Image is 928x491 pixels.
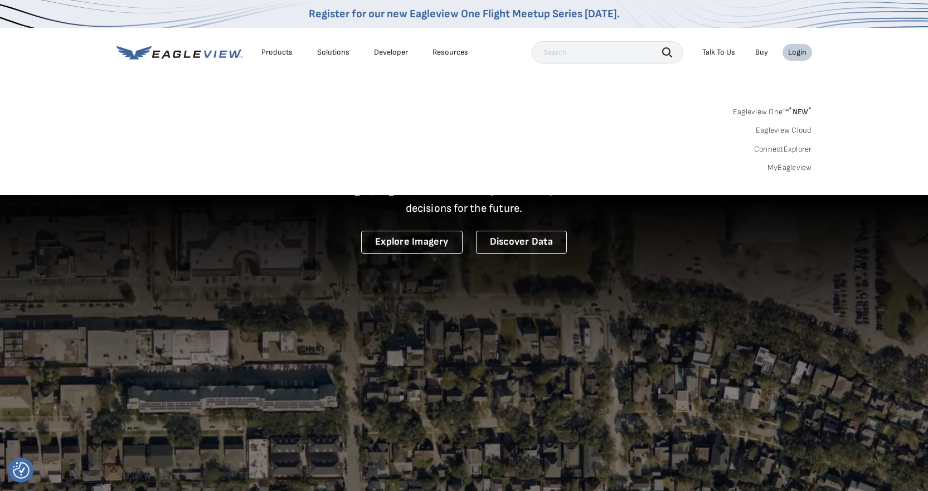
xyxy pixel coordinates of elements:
a: ConnectExplorer [754,144,812,154]
img: Revisit consent button [13,462,30,479]
a: Eagleview One™*NEW* [733,104,812,116]
a: Buy [755,47,768,57]
a: Developer [374,47,408,57]
span: NEW [789,107,812,116]
div: Products [261,47,293,57]
a: Register for our new Eagleview One Flight Meetup Series [DATE]. [309,7,620,21]
div: Talk To Us [702,47,735,57]
input: Search [532,41,683,64]
button: Consent Preferences [13,462,30,479]
a: Eagleview Cloud [756,125,812,135]
div: Resources [433,47,468,57]
a: Explore Imagery [361,231,463,254]
a: MyEagleview [767,163,812,173]
div: Solutions [317,47,349,57]
a: Discover Data [476,231,567,254]
div: Login [788,47,806,57]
